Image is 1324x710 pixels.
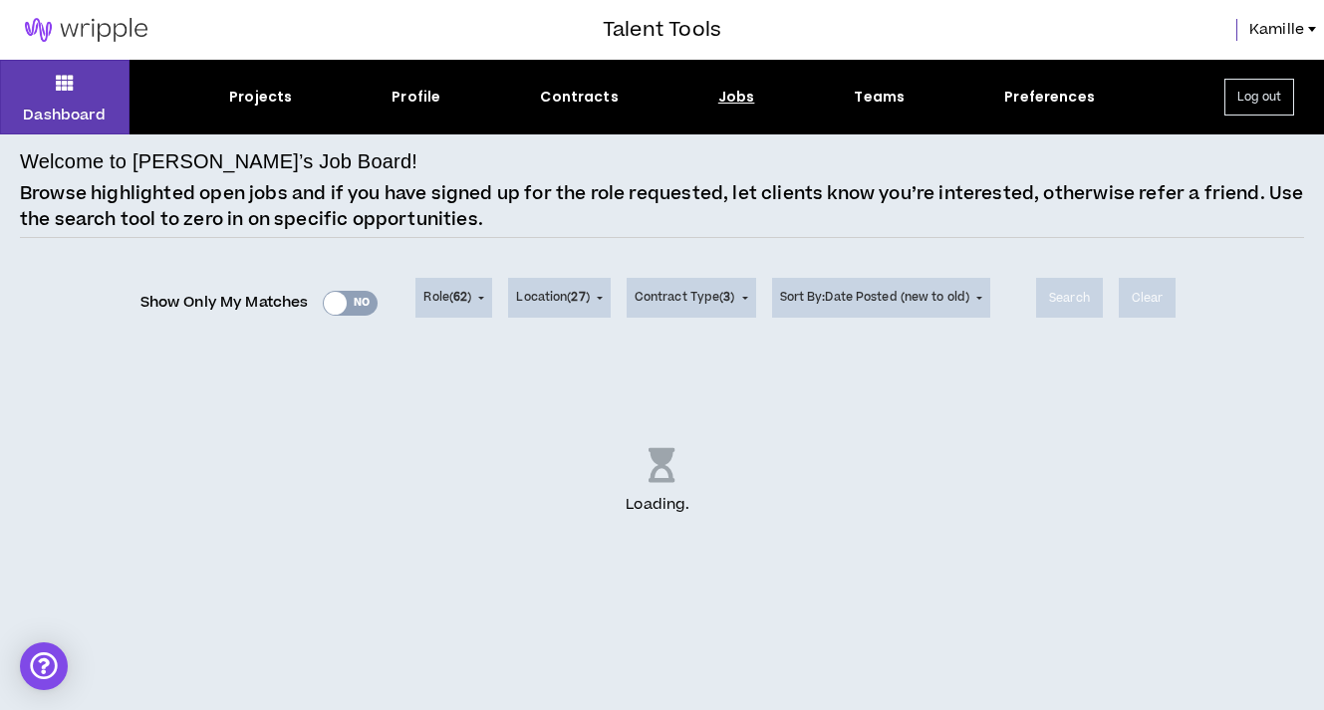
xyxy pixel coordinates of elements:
[453,289,467,306] span: 62
[854,87,905,108] div: Teams
[23,105,106,125] p: Dashboard
[635,289,735,307] span: Contract Type ( )
[603,15,721,45] h3: Talent Tools
[1224,79,1294,116] button: Log out
[780,289,970,306] span: Sort By: Date Posted (new to old)
[627,278,756,318] button: Contract Type(3)
[20,181,1304,232] p: Browse highlighted open jobs and if you have signed up for the role requested, let clients know y...
[772,278,991,318] button: Sort By:Date Posted (new to old)
[1119,278,1177,318] button: Clear
[508,278,610,318] button: Location(27)
[1249,19,1304,41] span: Kamille
[516,289,589,307] span: Location ( )
[423,289,471,307] span: Role ( )
[20,642,68,690] div: Open Intercom Messenger
[571,289,585,306] span: 27
[540,87,618,108] div: Contracts
[229,87,292,108] div: Projects
[1004,87,1095,108] div: Preferences
[626,494,697,516] p: Loading .
[1036,278,1103,318] button: Search
[723,289,730,306] span: 3
[392,87,440,108] div: Profile
[20,146,417,176] h4: Welcome to [PERSON_NAME]’s Job Board!
[415,278,492,318] button: Role(62)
